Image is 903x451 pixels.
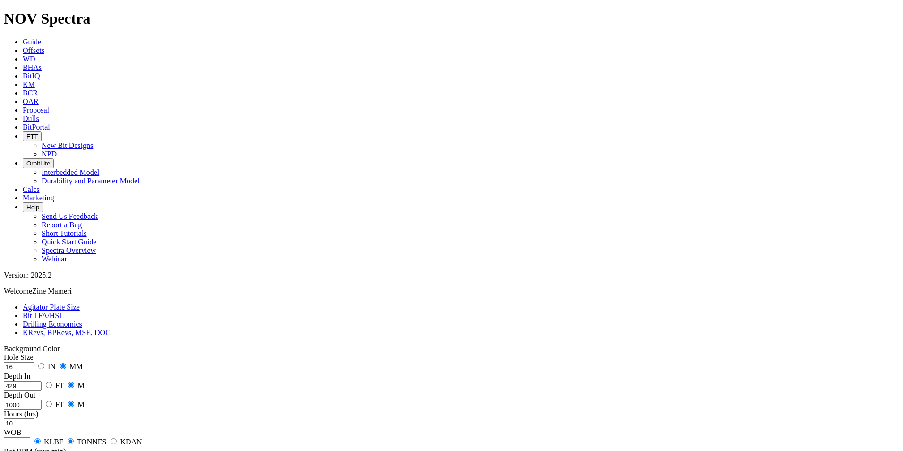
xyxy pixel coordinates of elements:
[23,131,42,141] button: FTT
[42,255,67,263] a: Webinar
[23,303,80,311] a: Agitator Plate Size
[4,372,30,380] label: Depth In
[4,428,21,436] label: WOB
[23,106,49,114] a: Proposal
[32,287,72,295] span: Zine Mameri
[55,382,64,390] label: FT
[23,46,44,54] a: Offsets
[23,55,35,63] a: WD
[26,133,38,140] span: FTT
[23,89,38,97] a: BCR
[48,363,56,371] label: IN
[69,363,83,371] label: MM
[23,123,50,131] a: BitPortal
[23,194,54,202] a: Marketing
[23,158,54,168] button: OrbitLite
[23,114,39,122] a: Dulls
[23,312,62,320] a: Bit TFA/HSI
[26,160,50,167] span: OrbitLite
[23,38,41,46] a: Guide
[4,353,34,361] label: Hole Size
[26,204,39,211] span: Help
[55,400,64,408] label: FT
[4,410,38,418] label: Hours (hrs)
[23,185,40,193] a: Calcs
[42,238,96,246] a: Quick Start Guide
[42,229,87,237] a: Short Tutorials
[23,72,40,80] a: BitIQ
[23,97,39,105] a: OAR
[4,287,899,295] p: Welcome
[42,150,57,158] a: NPD
[42,177,140,185] a: Durability and Parameter Model
[4,345,60,353] a: Toggle Light/Dark Background Color
[42,221,82,229] a: Report a Bug
[77,400,84,408] label: M
[4,391,35,399] label: Depth Out
[23,329,111,337] a: KRevs, BPRevs, MSE, DOC
[4,271,899,279] div: Version: 2025.2
[77,382,84,390] label: M
[4,10,899,27] h1: NOV Spectra
[120,438,142,446] label: KDAN
[42,168,99,176] a: Interbedded Model
[42,212,98,220] a: Send Us Feedback
[23,63,42,71] a: BHAs
[23,320,82,328] a: Drilling Economics
[42,246,96,254] a: Spectra Overview
[23,80,35,88] a: KM
[44,438,63,446] label: KLBF
[42,141,93,149] a: New Bit Designs
[23,202,43,212] button: Help
[77,438,107,446] label: TONNES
